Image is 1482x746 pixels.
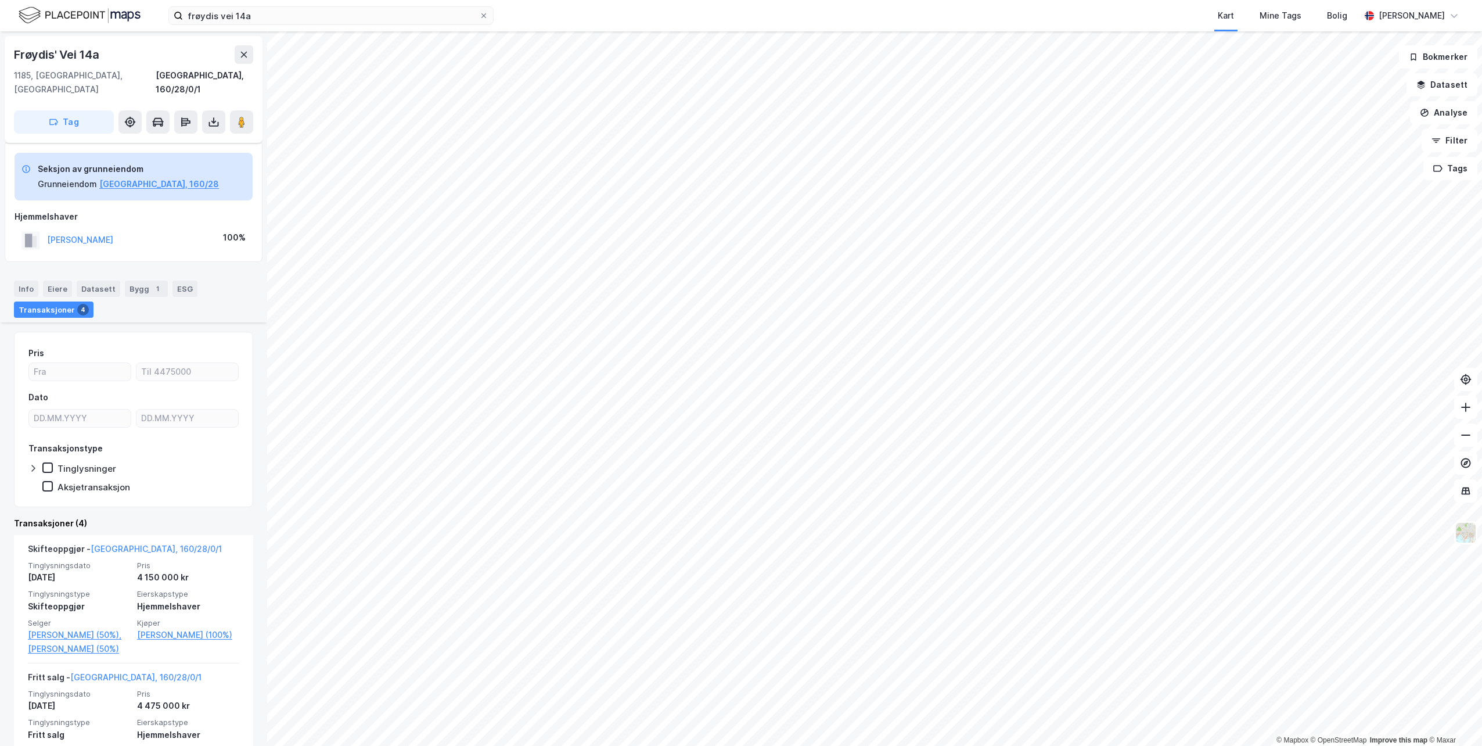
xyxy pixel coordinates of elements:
div: 4 [77,304,89,315]
input: DD.MM.YYYY [29,410,131,427]
div: 1185, [GEOGRAPHIC_DATA], [GEOGRAPHIC_DATA] [14,69,156,96]
div: Fritt salg [28,728,130,742]
span: Eierskapstype [137,718,239,727]
div: Skifteoppgjør - [28,542,222,561]
span: Tinglysningstype [28,718,130,727]
div: Mine Tags [1260,9,1301,23]
div: Aksjetransaksjon [57,482,130,493]
button: Datasett [1407,73,1477,96]
button: Filter [1422,129,1477,152]
a: [PERSON_NAME] (50%), [28,628,130,642]
div: [DATE] [28,571,130,584]
div: Fritt salg - [28,670,202,689]
div: 4 150 000 kr [137,571,239,584]
button: [GEOGRAPHIC_DATA], 160/28 [99,177,219,191]
div: Hjemmelshaver [137,728,239,742]
div: Pris [28,346,44,360]
div: Dato [28,390,48,404]
div: [DATE] [28,699,130,713]
span: Tinglysningsdato [28,689,130,699]
button: Analyse [1410,101,1477,124]
img: logo.f888ab2527a4732fd821a326f86c7f29.svg [19,5,141,26]
span: Pris [137,689,239,699]
button: Bokmerker [1399,45,1477,69]
div: Kart [1218,9,1234,23]
button: Tag [14,110,114,134]
div: Hjemmelshaver [15,210,253,224]
input: Til 4475000 [136,363,238,381]
div: Hjemmelshaver [137,600,239,614]
input: Fra [29,363,131,381]
span: Pris [137,561,239,571]
div: Transaksjoner (4) [14,517,253,530]
button: Tags [1423,157,1477,180]
span: Selger [28,618,130,628]
div: ESG [172,281,197,297]
span: Eierskapstype [137,589,239,599]
a: Improve this map [1370,736,1427,744]
div: 1 [152,283,163,295]
div: Grunneiendom [38,177,97,191]
span: Kjøper [137,618,239,628]
div: Bygg [125,281,168,297]
iframe: Chat Widget [1424,690,1482,746]
a: [PERSON_NAME] (50%) [28,642,130,656]
div: Frøydis' Vei 14a [14,45,102,64]
a: Mapbox [1276,736,1308,744]
div: Transaksjonstype [28,442,103,456]
div: Bolig [1327,9,1347,23]
a: [PERSON_NAME] (100%) [137,628,239,642]
span: Tinglysningsdato [28,561,130,571]
div: Transaksjoner [14,302,93,318]
div: 100% [223,231,246,245]
div: Seksjon av grunneiendom [38,162,219,176]
a: OpenStreetMap [1311,736,1367,744]
span: Tinglysningstype [28,589,130,599]
a: [GEOGRAPHIC_DATA], 160/28/0/1 [70,672,202,682]
div: Skifteoppgjør [28,600,130,614]
input: Søk på adresse, matrikkel, gårdeiere, leietakere eller personer [183,7,479,24]
div: Kontrollprogram for chat [1424,690,1482,746]
div: Datasett [77,281,120,297]
img: Z [1455,522,1477,544]
div: 4 475 000 kr [137,699,239,713]
input: DD.MM.YYYY [136,410,238,427]
a: [GEOGRAPHIC_DATA], 160/28/0/1 [91,544,222,554]
div: Tinglysninger [57,463,116,474]
div: Eiere [43,281,72,297]
div: [GEOGRAPHIC_DATA], 160/28/0/1 [156,69,253,96]
div: [PERSON_NAME] [1379,9,1445,23]
div: Info [14,281,38,297]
